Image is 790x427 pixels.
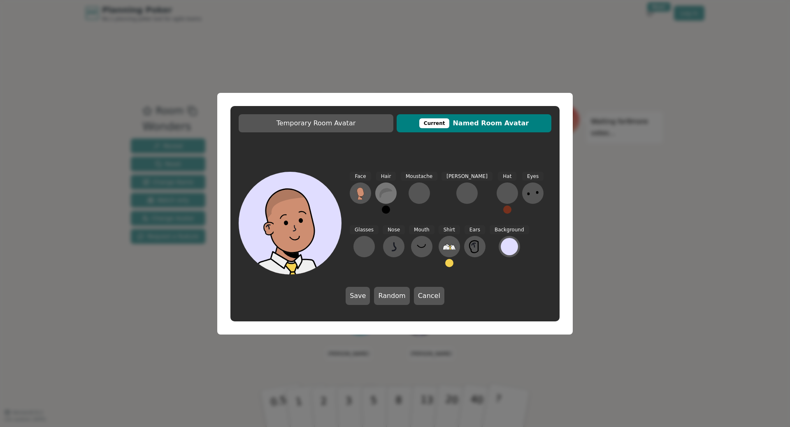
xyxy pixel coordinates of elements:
span: Face [350,172,371,181]
button: Random [374,287,409,305]
div: This avatar will be displayed in dedicated rooms [419,118,450,128]
span: Ears [465,225,485,235]
span: Named Room Avatar [401,118,547,128]
span: Temporary Room Avatar [243,118,389,128]
span: Background [490,225,529,235]
span: Hair [376,172,396,181]
span: Hat [498,172,516,181]
span: Shirt [439,225,460,235]
button: Temporary Room Avatar [239,114,393,132]
span: Glasses [350,225,379,235]
button: Cancel [414,287,444,305]
span: Eyes [522,172,544,181]
span: [PERSON_NAME] [441,172,493,181]
button: Save [346,287,370,305]
button: CurrentNamed Room Avatar [397,114,551,132]
span: Moustache [401,172,437,181]
span: Nose [383,225,405,235]
span: Mouth [409,225,434,235]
